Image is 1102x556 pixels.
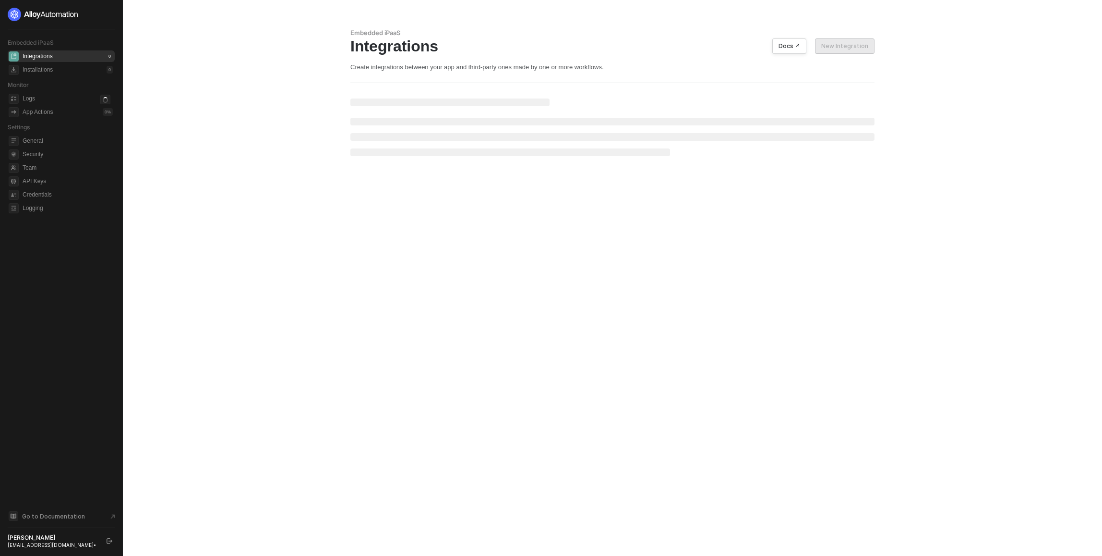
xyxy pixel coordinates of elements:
button: Docs ↗ [772,38,806,54]
div: 0 % [103,108,113,116]
span: team [9,163,19,173]
img: logo [8,8,79,21]
span: document-arrow [108,512,118,521]
span: Credentials [23,189,113,200]
div: Integrations [350,37,874,55]
div: Docs ↗ [779,42,800,50]
span: Go to Documentation [22,512,85,520]
span: api-key [9,176,19,186]
div: Installations [23,66,53,74]
div: App Actions [23,108,53,116]
span: installations [9,65,19,75]
span: Settings [8,124,30,131]
span: Team [23,162,113,173]
span: Monitor [8,81,29,88]
button: New Integration [815,38,874,54]
div: [EMAIL_ADDRESS][DOMAIN_NAME] • [8,542,98,548]
a: logo [8,8,115,21]
a: Knowledge Base [8,510,115,522]
span: integrations [9,51,19,62]
div: 0 [107,66,113,74]
span: API Keys [23,175,113,187]
span: documentation [9,511,18,521]
div: Embedded iPaaS [350,29,874,37]
span: icon-loader [100,95,110,105]
span: logging [9,203,19,213]
div: Logs [23,95,35,103]
span: Security [23,148,113,160]
span: general [9,136,19,146]
div: 0 [107,52,113,60]
span: icon-logs [9,94,19,104]
span: icon-app-actions [9,107,19,117]
div: Create integrations between your app and third-party ones made by one or more workflows. [350,63,874,71]
div: [PERSON_NAME] [8,534,98,542]
span: Logging [23,202,113,214]
span: security [9,149,19,160]
div: Integrations [23,52,53,61]
span: General [23,135,113,147]
span: Embedded iPaaS [8,39,54,46]
span: logout [107,538,112,544]
span: credentials [9,190,19,200]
